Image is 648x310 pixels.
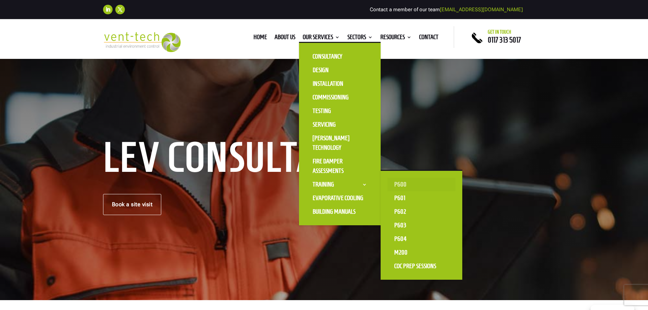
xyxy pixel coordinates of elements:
[380,35,412,42] a: Resources
[488,36,521,44] a: 0117 313 5017
[103,194,162,215] a: Book a site visit
[387,205,455,218] a: P602
[419,35,438,42] a: Contact
[387,191,455,205] a: P601
[387,218,455,232] a: P603
[488,29,511,35] span: Get in touch
[306,104,374,118] a: Testing
[306,154,374,178] a: Fire Damper Assessments
[387,232,455,246] a: P604
[306,191,374,205] a: Evaporative Cooling
[306,63,374,77] a: Design
[370,6,523,13] span: Contact a member of our team
[303,35,340,42] a: Our Services
[306,50,374,63] a: Consultancy
[306,178,374,191] a: Training
[387,259,455,273] a: CoC Prep Sessions
[306,131,374,154] a: [PERSON_NAME] Technology
[275,35,295,42] a: About us
[387,178,455,191] a: P600
[306,205,374,218] a: Building Manuals
[103,32,181,52] img: 2023-09-27T08_35_16.549ZVENT-TECH---Clear-background
[115,5,125,14] a: Follow on X
[347,35,373,42] a: Sectors
[306,118,374,131] a: Servicing
[103,141,379,177] h1: LEV Consultancy
[253,35,267,42] a: Home
[306,77,374,91] a: Installation
[306,91,374,104] a: Commissioning
[387,246,455,259] a: M200
[103,5,113,14] a: Follow on LinkedIn
[440,6,523,13] a: [EMAIL_ADDRESS][DOMAIN_NAME]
